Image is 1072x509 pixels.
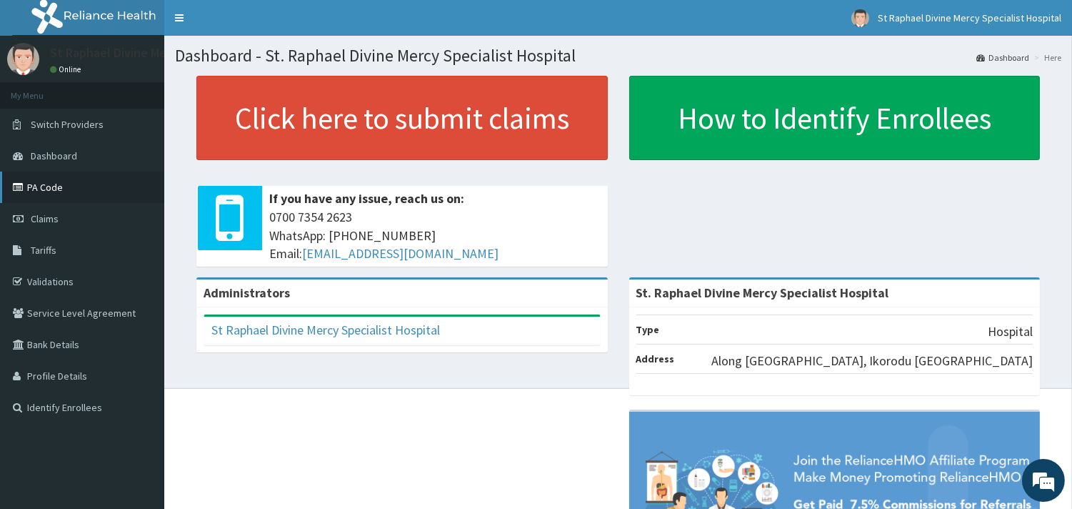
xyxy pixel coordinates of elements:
strong: St. Raphael Divine Mercy Specialist Hospital [636,285,889,301]
span: Switch Providers [31,118,104,131]
span: Tariffs [31,244,56,257]
span: Claims [31,212,59,225]
span: We're online! [83,159,197,304]
li: Here [1031,51,1061,64]
b: Type [636,323,660,336]
img: d_794563401_company_1708531726252_794563401 [26,71,58,107]
b: If you have any issue, reach us on: [269,190,464,207]
a: Click here to submit claims [196,76,608,160]
a: Online [50,64,84,74]
a: How to Identify Enrollees [629,76,1041,160]
div: Minimize live chat window [234,7,269,41]
div: Chat with us now [74,80,240,99]
h1: Dashboard - St. Raphael Divine Mercy Specialist Hospital [175,46,1061,65]
p: Along [GEOGRAPHIC_DATA], Ikorodu [GEOGRAPHIC_DATA] [711,352,1033,370]
a: Dashboard [976,51,1029,64]
img: User Image [851,9,869,27]
span: St Raphael Divine Mercy Specialist Hospital [878,11,1061,24]
p: Hospital [988,322,1033,341]
a: [EMAIL_ADDRESS][DOMAIN_NAME] [302,245,499,262]
b: Address [636,352,675,365]
a: St Raphael Divine Mercy Specialist Hospital [211,322,440,338]
p: St Raphael Divine Mercy Specialist Hospital [50,46,291,59]
b: Administrators [204,285,290,301]
img: User Image [7,43,39,75]
span: 0700 7354 2623 WhatsApp: [PHONE_NUMBER] Email: [269,208,601,263]
span: Dashboard [31,149,77,162]
textarea: Type your message and hit 'Enter' [7,349,272,399]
